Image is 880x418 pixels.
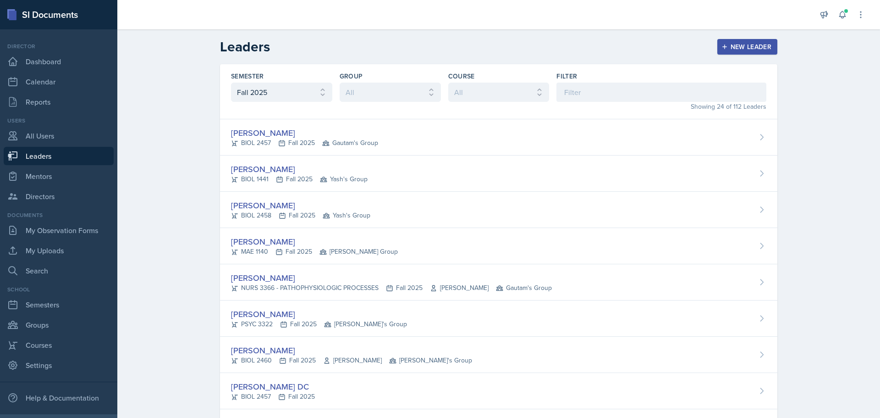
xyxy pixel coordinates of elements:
a: Dashboard [4,52,114,71]
a: [PERSON_NAME] MAE 1140Fall 2025 [PERSON_NAME] Group [220,228,777,264]
span: [PERSON_NAME] Group [319,247,398,256]
div: BIOL 2460 Fall 2025 [231,356,472,365]
div: Users [4,117,114,125]
div: School [4,285,114,294]
div: MAE 1140 Fall 2025 [231,247,398,256]
label: Course [448,72,475,81]
div: Showing 24 of 112 Leaders [556,102,766,111]
a: [PERSON_NAME] DC BIOL 2457Fall 2025 [220,373,777,409]
a: Groups [4,316,114,334]
a: Directors [4,187,114,206]
input: Filter [556,83,766,102]
a: My Uploads [4,241,114,260]
a: Reports [4,93,114,111]
a: [PERSON_NAME] BIOL 2457Fall 2025 Gautam's Group [220,119,777,156]
a: Search [4,262,114,280]
span: Gautam's Group [322,138,378,148]
a: [PERSON_NAME] PSYC 3322Fall 2025 [PERSON_NAME]'s Group [220,301,777,337]
a: Courses [4,336,114,354]
a: My Observation Forms [4,221,114,240]
a: [PERSON_NAME] BIOL 2460Fall 2025[PERSON_NAME] [PERSON_NAME]'s Group [220,337,777,373]
div: [PERSON_NAME] [231,163,368,175]
span: Yash's Group [323,211,370,220]
div: [PERSON_NAME] DC [231,380,315,393]
span: [PERSON_NAME] [430,283,489,293]
a: All Users [4,127,114,145]
div: BIOL 2457 Fall 2025 [231,392,315,401]
h2: Leaders [220,39,270,55]
div: [PERSON_NAME] [231,272,552,284]
a: Leaders [4,147,114,165]
a: Settings [4,356,114,374]
div: Director [4,42,114,50]
a: [PERSON_NAME] NURS 3366 - PATHOPHYSIOLOGIC PROCESSESFall 2025[PERSON_NAME] Gautam's Group [220,264,777,301]
div: [PERSON_NAME] [231,127,378,139]
a: Semesters [4,295,114,314]
div: BIOL 1441 Fall 2025 [231,174,368,184]
div: BIOL 2457 Fall 2025 [231,138,378,148]
span: [PERSON_NAME] [323,356,382,365]
div: NURS 3366 - PATHOPHYSIOLOGIC PROCESSES Fall 2025 [231,283,552,293]
div: [PERSON_NAME] [231,344,472,357]
div: Documents [4,211,114,219]
span: [PERSON_NAME]'s Group [324,319,407,329]
button: New Leader [717,39,778,55]
div: Help & Documentation [4,389,114,407]
div: [PERSON_NAME] [231,199,370,212]
div: [PERSON_NAME] [231,308,407,320]
label: Group [340,72,363,81]
div: [PERSON_NAME] [231,235,398,248]
a: [PERSON_NAME] BIOL 1441Fall 2025 Yash's Group [220,156,777,192]
div: New Leader [723,43,772,50]
div: BIOL 2458 Fall 2025 [231,211,370,220]
span: Yash's Group [320,174,368,184]
a: Mentors [4,167,114,185]
a: Calendar [4,72,114,91]
span: [PERSON_NAME]'s Group [389,356,472,365]
label: Filter [556,72,577,81]
label: Semester [231,72,264,81]
span: Gautam's Group [496,283,552,293]
a: [PERSON_NAME] BIOL 2458Fall 2025 Yash's Group [220,192,777,228]
div: PSYC 3322 Fall 2025 [231,319,407,329]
